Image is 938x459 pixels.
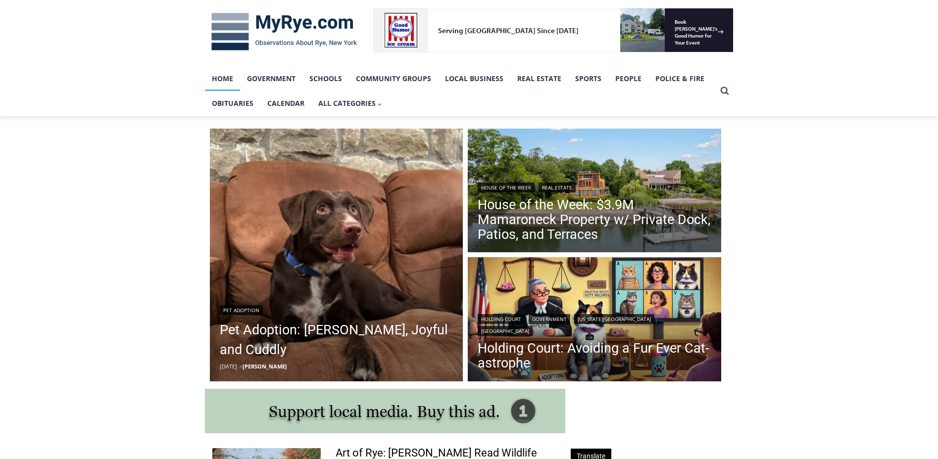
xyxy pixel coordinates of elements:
[210,129,463,382] a: Read More Pet Adoption: Ella, Joyful and Cuddly
[468,129,721,255] a: Read More House of the Week: $3.9M Mamaroneck Property w/ Private Dock, Patios, and Terraces
[240,66,302,91] a: Government
[468,257,721,384] a: Read More Holding Court: Avoiding a Fur Ever Cat-astrophe
[529,314,570,324] a: Government
[608,66,648,91] a: People
[205,66,716,116] nav: Primary Navigation
[205,91,260,116] a: Obituaries
[240,363,243,370] span: –
[205,66,240,91] a: Home
[220,320,453,360] a: Pet Adoption: [PERSON_NAME], Joyful and Cuddly
[716,82,734,100] button: View Search Form
[478,326,533,336] a: [GEOGRAPHIC_DATA]
[0,99,99,123] a: Open Tues. - Sun. [PHONE_NUMBER]
[205,6,363,57] img: MyRye.com
[260,91,311,116] a: Calendar
[220,363,237,370] time: [DATE]
[478,341,711,370] a: Holding Court: Avoiding a Fur Ever Cat-astrophe
[478,314,525,324] a: Holding Court
[220,305,263,315] a: Pet Adoption
[468,129,721,255] img: 1160 Greacen Point Road, Mamaroneck
[438,66,510,91] a: Local Business
[478,181,711,192] div: |
[648,66,711,91] a: Police & Fire
[259,98,459,121] span: Intern @ [DOMAIN_NAME]
[205,389,565,433] img: support local media, buy this ad
[478,197,711,242] a: House of the Week: $3.9M Mamaroneck Property w/ Private Dock, Patios, and Terraces
[210,129,463,382] img: (PHOTO: Ella. Contributed.)
[65,18,245,27] div: Serving [GEOGRAPHIC_DATA] Since [DATE]
[468,257,721,384] img: DALLE 2025-08-10 Holding Court - humorous cat custody trial
[102,62,146,118] div: "the precise, almost orchestrated movements of cutting and assembling sushi and [PERSON_NAME] mak...
[301,10,345,38] h4: Book [PERSON_NAME]'s Good Humor for Your Event
[568,66,608,91] a: Sports
[574,314,654,324] a: [US_STATE][GEOGRAPHIC_DATA]
[240,0,299,45] img: s_800_809a2aa2-bb6e-4add-8b5e-749ad0704c34.jpeg
[478,312,711,336] div: | | |
[302,66,349,91] a: Schools
[250,0,468,96] div: "[PERSON_NAME] and I covered the [DATE] Parade, which was a really eye opening experience as I ha...
[478,183,535,192] a: House of the Week
[243,363,287,370] a: [PERSON_NAME]
[3,102,97,139] span: Open Tues. - Sun. [PHONE_NUMBER]
[311,91,390,116] button: Child menu of All Categories
[238,96,480,123] a: Intern @ [DOMAIN_NAME]
[539,183,576,192] a: Real Estate
[294,3,357,45] a: Book [PERSON_NAME]'s Good Humor for Your Event
[510,66,568,91] a: Real Estate
[349,66,438,91] a: Community Groups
